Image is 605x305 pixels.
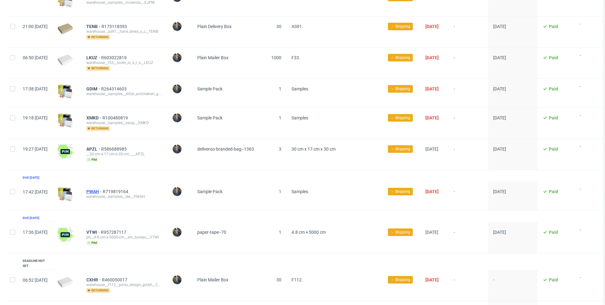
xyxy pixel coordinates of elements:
[23,258,48,268] div: Deadline not set
[425,115,439,120] span: [DATE]
[291,24,303,29] span: AS91.
[549,55,558,60] span: Paid
[23,115,48,120] span: 19:18 [DATE]
[549,86,558,91] span: Paid
[580,113,599,131] span: -
[291,230,326,235] span: 4.8 cm × 5000 cm
[390,115,410,121] span: → Shipping
[454,230,483,245] span: -
[493,147,506,152] span: [DATE]
[173,275,181,284] img: Maciej Sobola
[173,113,181,122] img: Maciej Sobola
[580,21,599,40] span: -
[173,187,181,196] img: Maciej Sobola
[86,189,103,194] a: PWAH
[23,175,39,180] div: Due [DATE]
[101,24,128,29] a: R175118393
[86,120,162,125] div: warehouse__samples__swap__XMKD
[291,277,303,282] span: F112.
[58,227,73,242] img: wHgJFi1I6lmhQAAAABJRU5ErkJggg==
[580,144,599,162] span: -
[291,55,300,60] span: F33.
[425,24,439,29] span: [DATE]
[493,24,506,29] span: [DATE]
[425,86,439,91] span: [DATE]
[549,147,558,152] span: Paid
[86,194,162,199] div: warehouse__samples__lee__PWAH
[101,147,128,152] a: R586688985
[549,115,558,120] span: Paid
[454,86,483,100] span: -
[86,86,101,91] a: GDIM
[102,277,129,282] a: R460050017
[197,277,228,282] span: Plain Mailer Box
[173,22,181,31] img: Maciej Sobola
[102,115,129,120] span: R100480819
[58,113,73,128] img: sample-icon.16e107be6ad460a3e330.png
[173,53,181,62] img: Maciej Sobola
[58,23,73,34] img: plain-eco.9b3ba858dad33fd82c36.png
[390,55,410,60] span: → Shipping
[23,24,48,29] span: 21:00 [DATE]
[549,230,558,235] span: Paid
[101,86,128,91] a: R264314603
[86,240,98,245] span: pim
[454,24,483,40] span: -
[23,86,48,91] span: 17:38 [DATE]
[276,277,281,282] span: 30
[23,147,48,152] span: 19:27 [DATE]
[425,230,438,235] span: [DATE]
[86,29,162,34] div: warehouse__as91__have_dress_s_c__TENB
[493,189,506,194] span: [DATE]
[197,147,254,152] span: deliveroo-branded-bag--1363
[279,147,281,152] span: 3
[580,84,599,100] span: -
[173,84,181,93] img: Maciej Sobola
[86,115,102,120] a: XMKD
[86,126,110,131] span: returning
[23,278,48,283] span: 06:52 [DATE]
[279,230,281,235] span: 1
[86,157,98,162] span: pim
[197,189,222,194] span: Sample Pack
[86,152,162,157] div: __30-cm-x-17-cm-x-30-cm____APZL
[58,144,73,159] img: wHgJFi1I6lmhQAAAABJRU5ErkJggg==
[173,228,181,237] img: Maciej Sobola
[580,227,599,245] span: -
[425,55,439,60] span: [DATE]
[86,235,162,240] div: ph__4-8-cm-x-5000-cm__sm_bureau__VTWI
[580,275,599,293] span: -
[549,189,558,194] span: Paid
[493,230,506,235] span: [DATE]
[173,145,181,153] img: Maciej Sobola
[86,230,101,235] a: VTWI
[86,24,101,29] a: TENB
[454,189,483,203] span: -
[86,288,110,293] span: returning
[86,55,101,60] a: LKUZ
[291,189,308,194] span: Samples
[103,189,130,194] a: R719819164
[390,277,410,283] span: → Shipping
[23,55,48,60] span: 06:50 [DATE]
[580,53,599,71] span: -
[454,55,483,71] span: -
[197,24,232,29] span: Plain Delivery Box
[493,55,506,60] span: [DATE]
[23,230,48,235] span: 17:36 [DATE]
[425,147,438,152] span: [DATE]
[86,277,102,282] span: CXHR
[86,35,110,40] span: returning
[291,115,308,120] span: Samples
[197,230,226,235] span: paper-tape--70
[291,86,308,91] span: Samples
[101,55,128,60] a: R603022819
[549,24,558,29] span: Paid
